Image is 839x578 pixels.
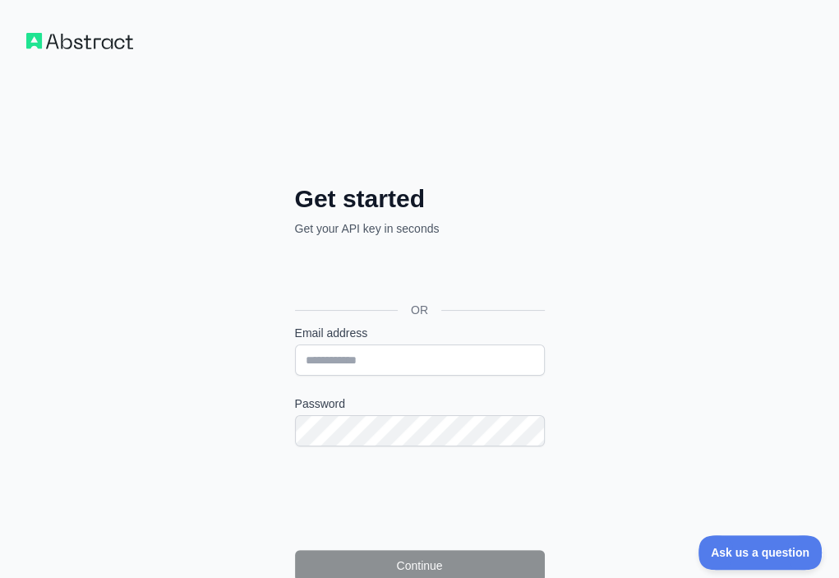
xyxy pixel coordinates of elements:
p: Get your API key in seconds [295,220,545,237]
iframe: reCAPTCHA [295,466,545,530]
label: Email address [295,325,545,341]
span: OR [398,302,441,318]
iframe: Toggle Customer Support [698,535,823,570]
iframe: Przycisk Zaloguj się przez Google [287,255,550,291]
img: Workflow [26,33,133,49]
h2: Get started [295,184,545,214]
label: Password [295,395,545,412]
